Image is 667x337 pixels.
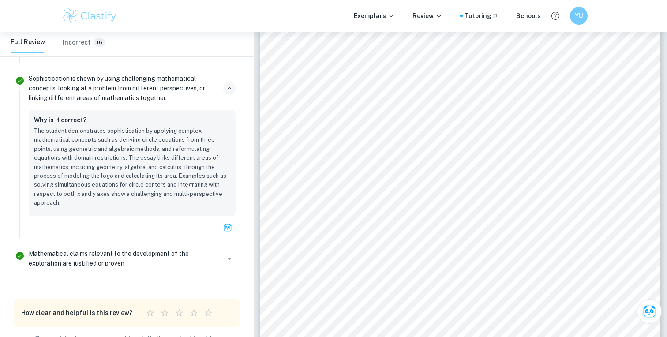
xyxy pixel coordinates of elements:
span: corresponding coordinates. [308,225,397,233]
h6: How clear and helpful is this review? [21,308,132,318]
span: where each of them have a unique circle equation. Breaking down into different segments is [308,157,608,165]
button: Help and Feedback [548,8,563,23]
span: that contributes to the shape of the logo, we can create a piecewise function that models the [308,176,609,184]
h6: Incorrect [63,37,90,47]
h6: Why is it correct? [34,115,86,125]
span: segments, the circle equation can be determined for all 13 segments.Three points on the [308,196,597,204]
img: Clastify logo [62,7,118,25]
p: Review [412,11,442,21]
p: Mathematical claims relevant to the development of the exploration are justified or proven [29,249,220,268]
p: Exemplars [354,11,395,21]
span: logo accurately. By identifying three different points on the circumference of each of these [308,187,600,194]
button: Ask Clai [637,299,662,324]
p: Sophistication is shown by using challenging mathematical concepts, looking at a problem from dif... [29,74,220,103]
svg: Correct [15,75,25,86]
button: YU [570,7,588,25]
img: clai.svg [223,223,232,232]
span: segment by manually clicking on points on each segment which then Desmos displayed the [308,216,607,223]
p: The student demonstrates sophistication by applying complex mathematical concepts such as derivin... [34,127,230,208]
svg: Correct [15,251,25,261]
span: curve were manually selected using Desmos (Desmos) to accurately follow the shape of the [308,206,608,213]
button: Ask Clai [220,220,236,236]
a: Schools [516,11,541,21]
h6: YU [574,11,584,21]
button: Full Review [11,32,45,53]
span: ( Figure 2: The Twitter logo broken down into 13 different segments ) [357,128,582,135]
a: Tutoring [465,11,498,21]
span: As seen in Figure 2, the Twitter logo can be broken down into three different segments, [308,147,592,155]
span: 16 [94,39,105,46]
span: crucial since it allows an accurate circle modelling of each part. By identifying each segment [308,167,608,174]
